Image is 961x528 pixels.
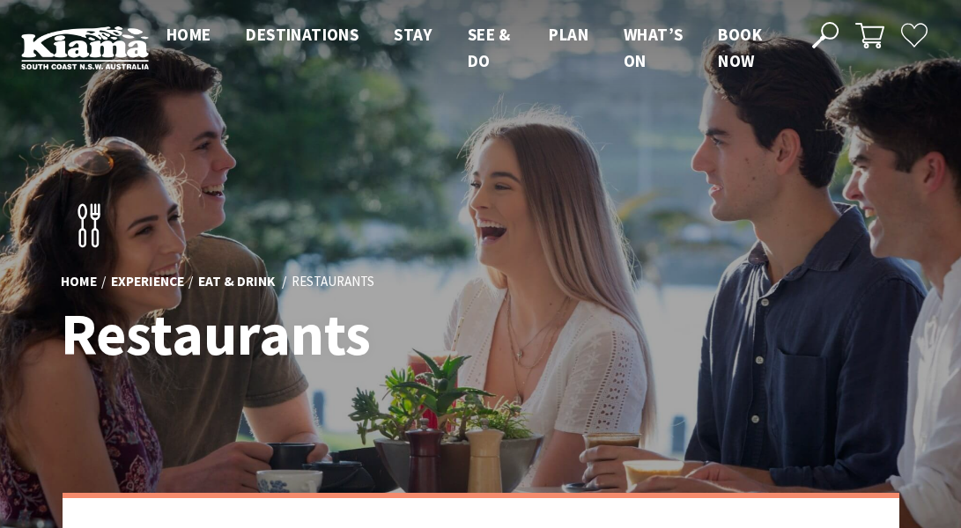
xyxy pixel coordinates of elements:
li: Restaurants [292,272,374,293]
span: Home [166,24,211,45]
img: Kiama Logo [21,26,149,70]
span: See & Do [468,24,511,71]
nav: Main Menu [149,21,792,75]
a: Experience [111,274,184,292]
span: Stay [394,24,432,45]
a: Eat & Drink [198,274,275,292]
span: Destinations [246,24,359,45]
span: Book now [718,24,762,71]
span: What’s On [624,24,683,71]
h1: Restaurants [61,303,558,368]
span: Plan [549,24,588,45]
a: Home [61,274,97,292]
